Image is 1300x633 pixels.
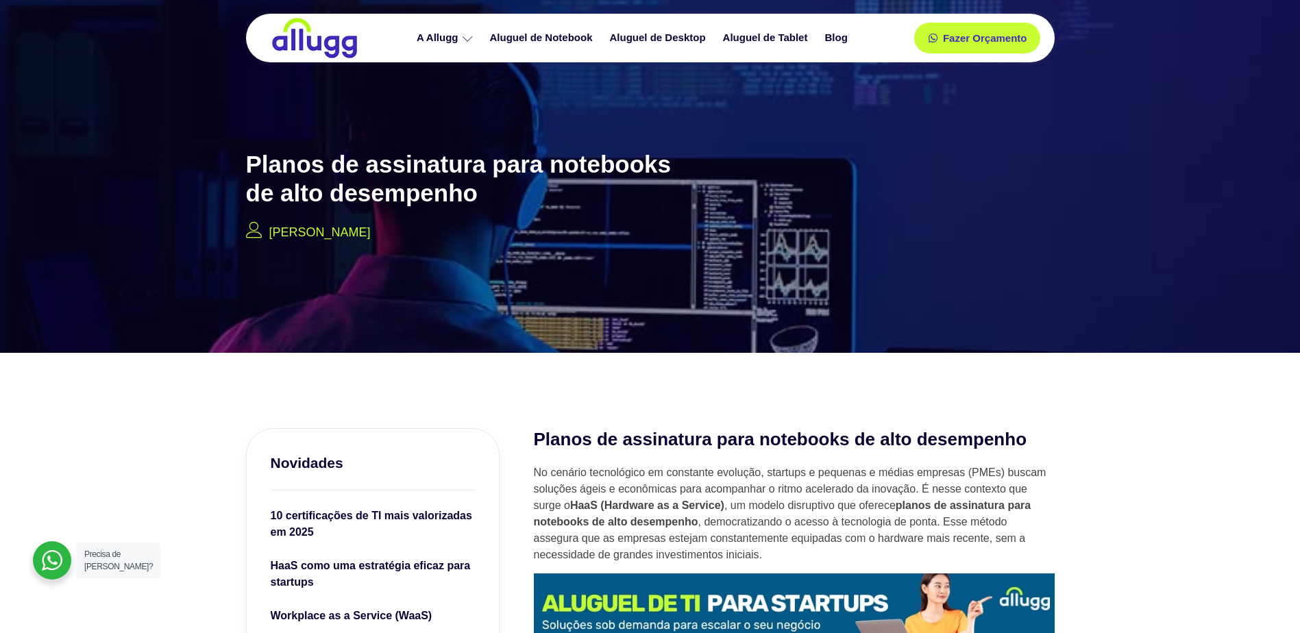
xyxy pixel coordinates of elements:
[483,26,603,50] a: Aluguel de Notebook
[84,549,153,571] span: Precisa de [PERSON_NAME]?
[270,17,359,59] img: locação de TI é Allugg
[943,33,1027,43] span: Fazer Orçamento
[603,26,716,50] a: Aluguel de Desktop
[534,464,1055,563] p: No cenário tecnológico em constante evolução, startups e pequenas e médias empresas (PMEs) buscam...
[914,23,1041,53] a: Fazer Orçamento
[246,150,685,208] h2: Planos de assinatura para notebooks de alto desempenho
[570,499,724,511] strong: HaaS (Hardware as a Service)
[271,453,475,473] h3: Novidades
[716,26,818,50] a: Aluguel de Tablet
[271,508,475,544] a: 10 certificações de TI mais valorizadas em 2025
[534,428,1055,451] h2: Planos de assinatura para notebooks de alto desempenho
[410,26,483,50] a: A Allugg
[818,26,857,50] a: Blog
[269,223,371,242] p: [PERSON_NAME]
[271,558,475,594] a: HaaS como uma estratégia eficaz para startups
[271,608,475,628] a: Workplace as a Service (WaaS)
